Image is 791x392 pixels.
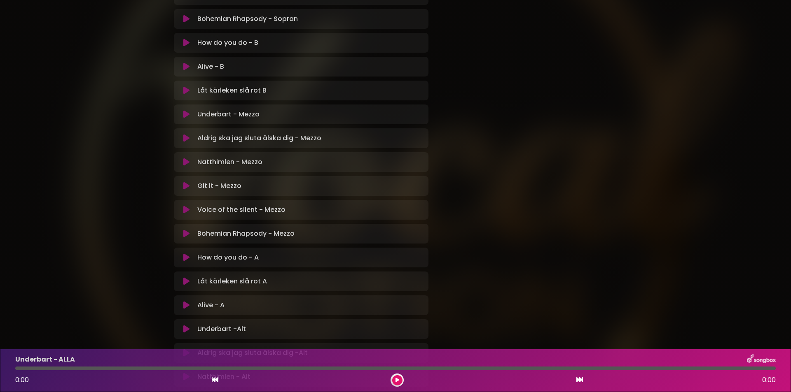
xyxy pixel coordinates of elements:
p: Bohemian Rhapsody - Sopran [197,14,298,24]
p: Git it - Mezzo [197,181,241,191]
p: How do you do - A [197,253,259,262]
p: Aldrig ska jag sluta älska dig - Mezzo [197,133,321,143]
p: Underbart - ALLA [15,355,75,364]
p: Underbart -Alt [197,324,246,334]
p: How do you do - B [197,38,258,48]
p: Voice of the silent - Mezzo [197,205,286,215]
p: Låt kärleken slå rot A [197,276,267,286]
p: Alive - A [197,300,225,310]
p: Underbart - Mezzo [197,109,260,119]
span: 0:00 [762,375,776,385]
p: Natthimlen - Mezzo [197,157,262,167]
p: Alive - B [197,62,224,72]
p: Aldrig ska jag sluta älska dig -Alt [197,348,308,358]
img: songbox-logo-white.png [747,354,776,365]
p: Låt kärleken slå rot B [197,86,267,95]
p: Bohemian Rhapsody - Mezzo [197,229,295,239]
span: 0:00 [15,375,29,385]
